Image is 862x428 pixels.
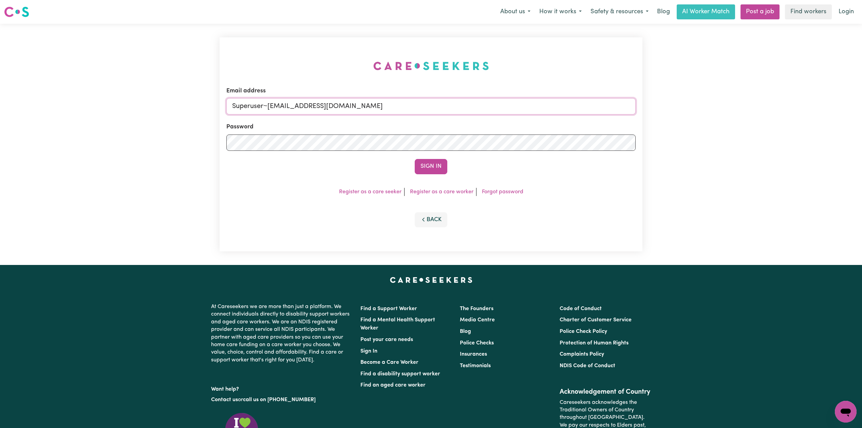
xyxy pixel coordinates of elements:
a: Blog [653,4,674,19]
a: Find a Support Worker [360,306,417,311]
p: Want help? [211,383,352,393]
button: Back [415,212,447,227]
a: Contact us [211,397,238,403]
img: Careseekers logo [4,6,29,18]
a: Blog [460,329,471,334]
label: Email address [226,87,266,95]
a: Charter of Customer Service [560,317,632,323]
a: Find a disability support worker [360,371,440,377]
a: Post your care needs [360,337,413,342]
a: Find a Mental Health Support Worker [360,317,435,331]
h2: Acknowledgement of Country [560,388,651,396]
a: Testimonials [460,363,491,369]
button: Sign In [415,159,447,174]
iframe: Button to launch messaging window [835,401,857,423]
a: Media Centre [460,317,495,323]
a: Protection of Human Rights [560,340,629,346]
p: or [211,393,352,406]
a: Login [835,4,858,19]
a: Forgot password [482,189,523,195]
a: AI Worker Match [677,4,735,19]
button: How it works [535,5,586,19]
a: Careseekers home page [390,277,472,283]
input: Email address [226,98,636,114]
a: Find workers [785,4,832,19]
button: About us [496,5,535,19]
a: Complaints Policy [560,352,604,357]
a: Police Check Policy [560,329,607,334]
a: Insurances [460,352,487,357]
a: Sign In [360,349,377,354]
label: Password [226,123,254,131]
a: Register as a care seeker [339,189,401,195]
a: Post a job [741,4,780,19]
a: NDIS Code of Conduct [560,363,615,369]
a: Code of Conduct [560,306,602,311]
p: At Careseekers we are more than just a platform. We connect individuals directly to disability su... [211,300,352,367]
a: Become a Care Worker [360,360,418,365]
a: The Founders [460,306,493,311]
a: Register as a care worker [410,189,473,195]
a: Police Checks [460,340,494,346]
a: Find an aged care worker [360,382,426,388]
a: call us on [PHONE_NUMBER] [243,397,316,403]
a: Careseekers logo [4,4,29,20]
button: Safety & resources [586,5,653,19]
